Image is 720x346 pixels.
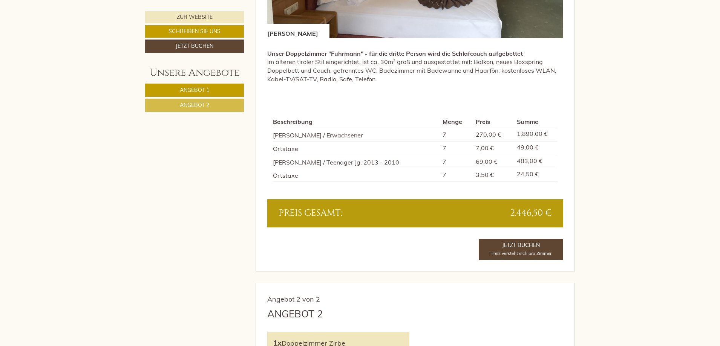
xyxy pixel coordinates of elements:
td: 7 [440,128,473,141]
span: Angebot 1 [180,87,209,93]
td: Ortstaxe [273,141,440,155]
a: Jetzt BuchenPreis versteht sich pro Zimmer [479,239,563,260]
td: [PERSON_NAME] / Erwachsener [273,128,440,141]
div: [PERSON_NAME] [267,24,329,38]
td: 7 [440,141,473,155]
th: Preis [473,116,513,128]
span: 7,00 € [476,144,494,152]
span: 69,00 € [476,158,498,165]
span: 3,50 € [476,171,494,178]
th: Summe [514,116,558,128]
td: 7 [440,155,473,168]
td: 24,50 € [514,168,558,182]
a: Zur Website [145,11,244,23]
th: Menge [440,116,473,128]
td: 1.890,00 € [514,128,558,141]
a: Jetzt buchen [145,40,244,53]
span: Preis versteht sich pro Zimmer [490,250,551,256]
span: 2.446,50 € [510,207,552,219]
span: 270,00 € [476,131,501,138]
th: Beschreibung [273,116,440,128]
div: Preis gesamt: [273,207,415,219]
span: Angebot 2 [180,102,209,108]
td: [PERSON_NAME] / Teenager Jg. 2013 - 2010 [273,155,440,168]
div: Angebot 2 [267,307,323,321]
strong: Unser Doppelzimmer "Fuhrmann" - für die dritte Person wird die Schlafcouch aufgebettet [267,50,523,57]
td: 483,00 € [514,155,558,168]
div: Unsere Angebote [145,66,244,80]
td: 49,00 € [514,141,558,155]
span: Angebot 2 von 2 [267,295,320,303]
td: Ortstaxe [273,168,440,182]
p: im älteren tiroler Stil eingerichtet, ist ca. 30m² groß und ausgestattet mit: Balkon, neues Boxsp... [267,49,564,84]
td: 7 [440,168,473,182]
a: Schreiben Sie uns [145,25,244,38]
